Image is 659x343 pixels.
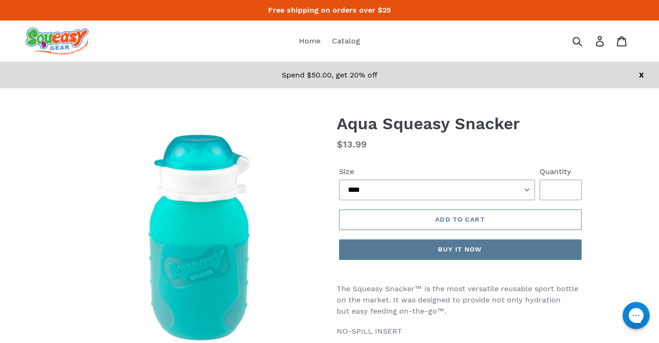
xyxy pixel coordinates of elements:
p: NO-SPILL INSERT [337,326,584,337]
span: Catalog [332,36,360,46]
a: Catalog [327,34,365,48]
label: Quantity [540,166,582,177]
span: Home [299,36,320,46]
h1: Aqua Squeasy Snacker [337,114,584,133]
p: The Squeasy Snacker™ is the most versatile reusable sport bottle on the market. It was designed t... [337,283,584,317]
a: X [639,70,644,79]
span: $13.99 [337,139,367,150]
button: Buy it now [339,239,582,260]
a: Home [294,34,325,48]
img: squeasy gear snacker portable food pouch [26,28,89,55]
input: Search [576,31,601,51]
span: Add to cart [435,216,485,223]
button: Add to cart [339,210,582,230]
label: Size [339,166,535,177]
